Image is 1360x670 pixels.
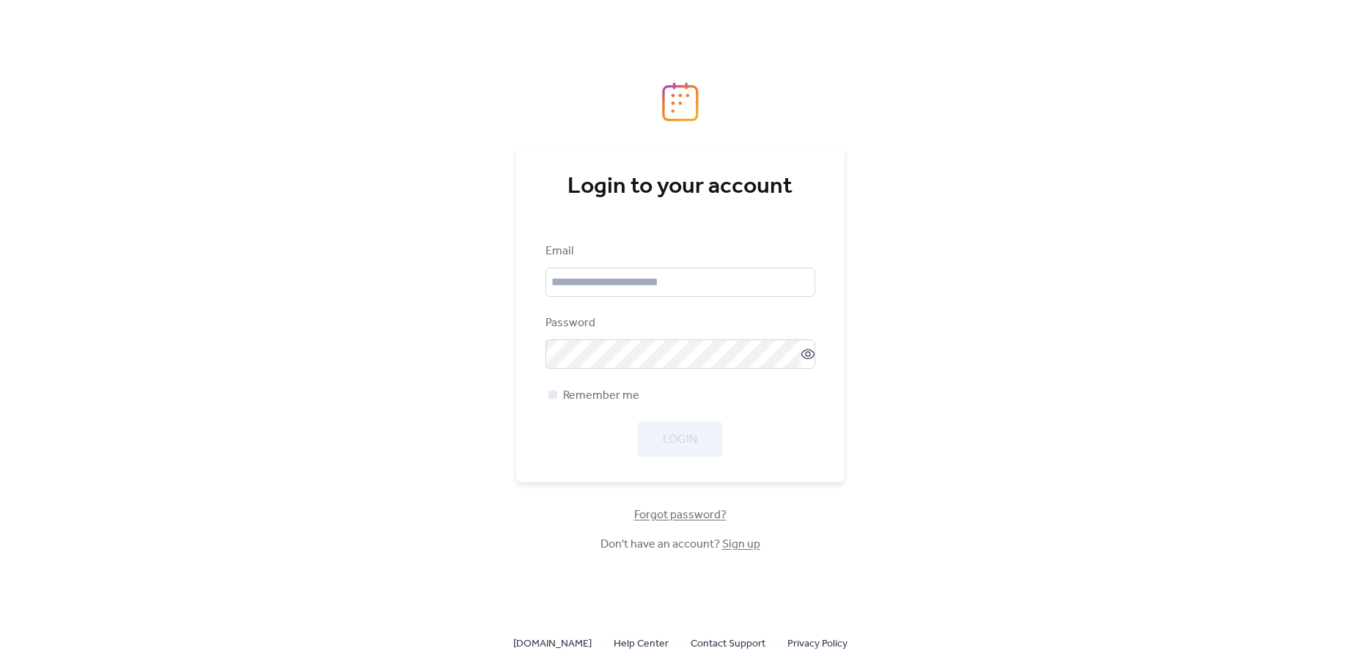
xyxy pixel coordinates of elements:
span: Forgot password? [634,507,727,524]
span: Don't have an account? [600,536,760,553]
a: [DOMAIN_NAME] [513,634,592,652]
a: Privacy Policy [787,634,848,652]
span: Remember me [563,387,639,405]
div: Login to your account [545,172,815,202]
div: Password [545,314,812,332]
img: logo [662,82,699,122]
span: Privacy Policy [787,636,848,653]
div: Email [545,243,812,260]
span: Help Center [614,636,669,653]
span: [DOMAIN_NAME] [513,636,592,653]
span: Contact Support [691,636,765,653]
a: Sign up [722,533,760,556]
a: Help Center [614,634,669,652]
a: Contact Support [691,634,765,652]
a: Forgot password? [634,511,727,519]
